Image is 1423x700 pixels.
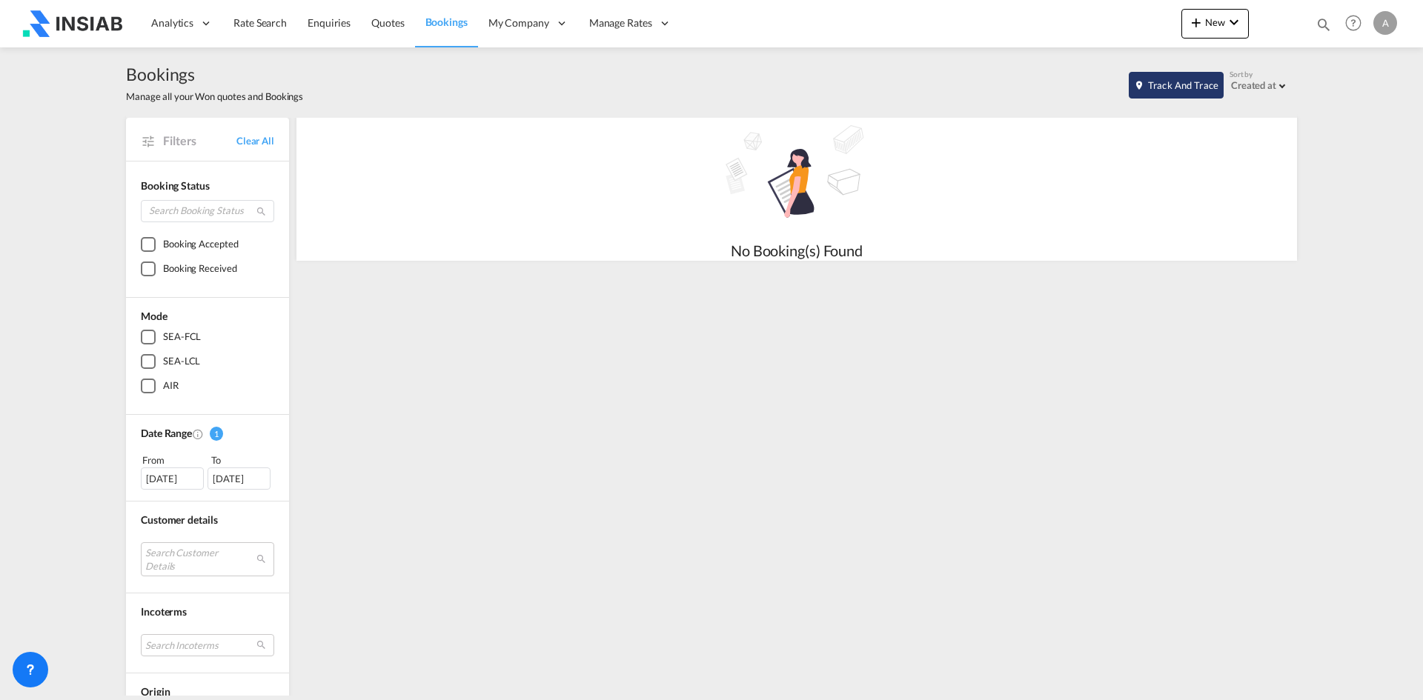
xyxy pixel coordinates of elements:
input: Search Booking Status [141,200,274,222]
span: Manage all your Won quotes and Bookings [126,90,303,103]
md-icon: icon-map-marker [1134,80,1144,90]
button: icon-plus 400-fgNewicon-chevron-down [1181,9,1249,39]
md-icon: assets/icons/custom/empty_shipments.svg [686,118,908,240]
div: [DATE] [141,467,204,490]
span: Sort by [1230,69,1253,79]
span: Bookings [126,62,303,86]
div: Customer details [141,513,274,527]
span: Mode [141,310,167,322]
span: Quotes [371,16,404,29]
span: Rate Search [233,16,287,29]
span: New [1187,16,1243,28]
span: Customer details [141,513,217,526]
span: Date Range [141,427,192,439]
div: [DATE] [208,467,271,490]
div: SEA-FCL [163,330,201,344]
md-checkbox: SEA-FCL [141,330,274,344]
div: Booking Status [141,179,274,193]
span: Booking Status [141,179,210,192]
button: icon-map-markerTrack and Trace [1129,72,1224,99]
span: Filters [163,133,236,149]
div: Help [1341,10,1373,37]
md-icon: icon-magnify [256,206,267,217]
span: Analytics [151,16,193,30]
md-icon: icon-magnify [1316,16,1332,33]
md-icon: icon-chevron-down [1225,13,1243,31]
span: From To [DATE][DATE] [141,453,274,490]
div: A [1373,11,1397,35]
span: Manage Rates [589,16,652,30]
span: 1 [210,427,223,441]
md-checkbox: SEA-LCL [141,354,274,369]
div: From [141,453,206,467]
div: SEA-LCL [163,354,200,369]
span: Help [1341,10,1366,36]
div: To [210,453,275,467]
div: icon-magnify [1316,16,1332,39]
div: AIR [163,379,179,393]
span: Origin [141,685,170,698]
span: Bookings [425,16,468,28]
span: Enquiries [308,16,351,29]
a: Clear All [236,134,274,147]
md-checkbox: AIR [141,379,274,393]
div: Booking Accepted [163,237,238,252]
md-icon: Created On [192,428,204,440]
span: Incoterms [141,605,187,618]
div: Created at [1231,79,1276,91]
div: Origin [141,684,274,699]
div: Booking Received [163,261,236,276]
div: No Booking(s) Found [686,240,908,261]
span: My Company [488,16,549,30]
img: 0ea05a20c6b511ef93588b618553d863.png [22,7,122,40]
md-icon: icon-plus 400-fg [1187,13,1205,31]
